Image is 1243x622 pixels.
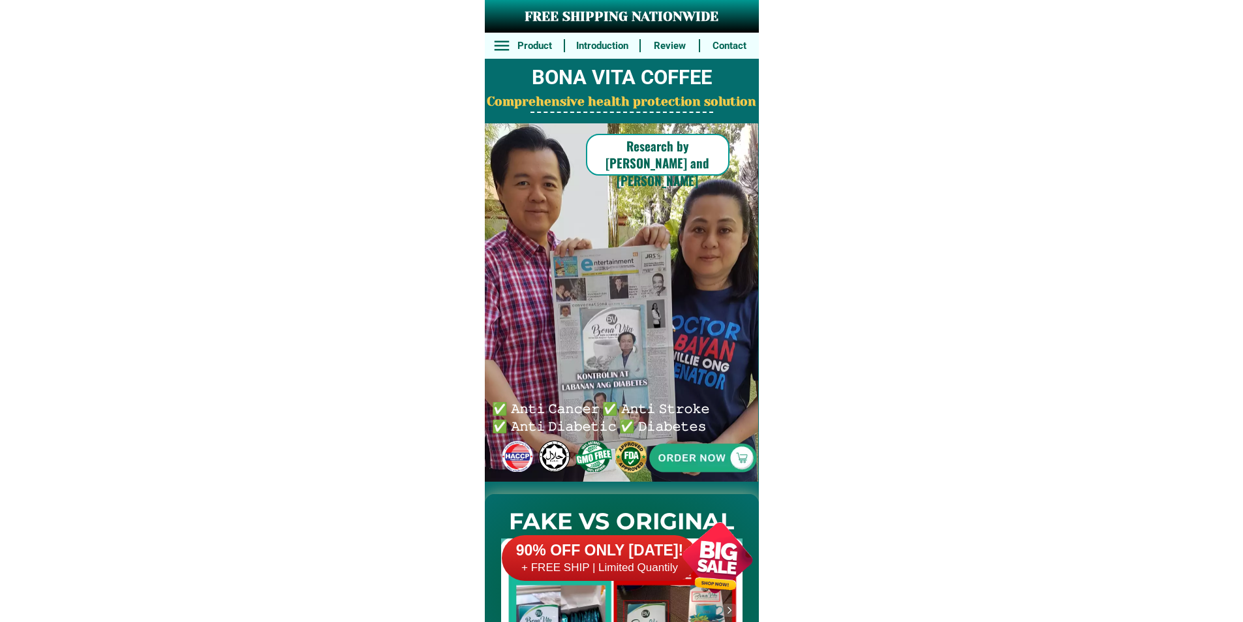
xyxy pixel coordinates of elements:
[586,137,729,189] h6: Research by [PERSON_NAME] and [PERSON_NAME]
[648,39,692,54] h6: Review
[485,63,759,93] h2: BONA VITA COFFEE
[512,39,557,54] h6: Product
[485,7,759,27] h3: FREE SHIPPING NATIONWIDE
[502,541,698,561] h6: 90% OFF ONLY [DATE]!
[502,561,698,575] h6: + FREE SHIP | Limited Quantily
[572,39,632,54] h6: Introduction
[485,93,759,112] h2: Comprehensive health protection solution
[492,399,715,433] h6: ✅ 𝙰𝚗𝚝𝚒 𝙲𝚊𝚗𝚌𝚎𝚛 ✅ 𝙰𝚗𝚝𝚒 𝚂𝚝𝚛𝚘𝚔𝚎 ✅ 𝙰𝚗𝚝𝚒 𝙳𝚒𝚊𝚋𝚎𝚝𝚒𝚌 ✅ 𝙳𝚒𝚊𝚋𝚎𝚝𝚎𝚜
[723,604,736,617] img: navigation
[485,505,759,539] h2: FAKE VS ORIGINAL
[707,39,752,54] h6: Contact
